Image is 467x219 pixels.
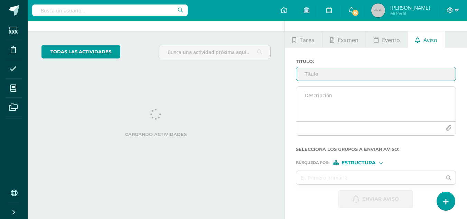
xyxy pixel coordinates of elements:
[32,4,188,16] input: Busca un usuario...
[362,191,399,208] span: Enviar aviso
[352,9,359,17] span: 15
[366,31,407,48] a: Evento
[342,161,376,165] span: Estructura
[300,32,315,48] span: Tarea
[338,32,358,48] span: Examen
[333,160,385,165] div: [object Object]
[338,190,413,208] button: Enviar aviso
[159,45,270,59] input: Busca una actividad próxima aquí...
[423,32,437,48] span: Aviso
[296,147,456,152] label: Selecciona los grupos a enviar aviso :
[296,67,456,81] input: Titulo
[382,32,400,48] span: Evento
[41,132,271,137] label: Cargando actividades
[323,31,366,48] a: Examen
[408,31,445,48] a: Aviso
[390,4,430,11] span: [PERSON_NAME]
[296,171,442,184] input: Ej. Primero primaria
[296,59,456,64] label: Titulo :
[390,10,430,16] span: Mi Perfil
[285,31,322,48] a: Tarea
[41,45,120,58] a: todas las Actividades
[371,3,385,17] img: 45x45
[296,161,329,165] span: Búsqueda por :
